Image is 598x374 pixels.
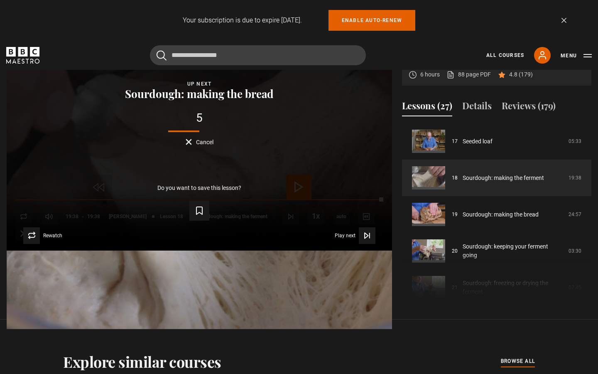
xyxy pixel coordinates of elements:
input: Search [150,45,366,65]
button: Toggle navigation [561,52,592,60]
button: Rewatch [23,227,62,244]
button: Play next [335,227,375,244]
span: Rewatch [43,233,62,238]
a: All Courses [486,52,524,59]
a: Sourdough: keeping your ferment going [463,242,564,260]
div: 5 [20,112,379,124]
div: Up next [20,80,379,88]
button: Sourdough: making the bread [123,88,276,100]
a: Enable auto-renew [328,10,415,31]
a: Sourdough: making the ferment [463,174,544,182]
a: 88 page PDF [446,70,491,79]
p: 6 hours [420,70,440,79]
video-js: Video Player [7,34,392,251]
button: Cancel [186,139,213,145]
button: Details [462,99,492,116]
button: Submit the search query [157,50,167,61]
p: Your subscription is due to expire [DATE]. [183,15,302,25]
button: Lessons (27) [402,99,452,116]
p: 4.8 (179) [509,70,533,79]
a: Sourdough: making the bread [463,210,539,219]
a: Seeded loaf [463,137,493,146]
span: Cancel [196,139,213,145]
button: Reviews (179) [502,99,556,116]
h2: Explore similar courses [63,353,221,370]
svg: BBC Maestro [6,47,39,64]
span: browse all [501,357,535,365]
span: Play next [335,233,355,238]
p: Do you want to save this lesson? [157,185,241,191]
a: browse all [501,357,535,366]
